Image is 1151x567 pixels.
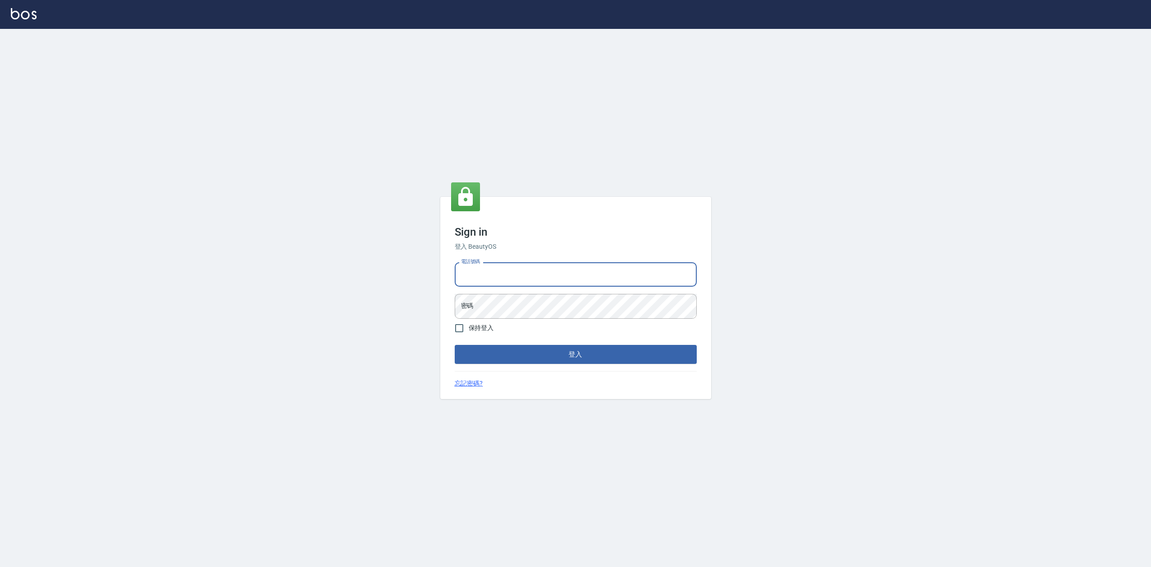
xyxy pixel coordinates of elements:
[455,226,697,238] h3: Sign in
[469,323,494,333] span: 保持登入
[455,242,697,251] h6: 登入 BeautyOS
[455,379,483,388] a: 忘記密碼?
[461,258,480,265] label: 電話號碼
[455,345,697,364] button: 登入
[11,8,37,19] img: Logo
